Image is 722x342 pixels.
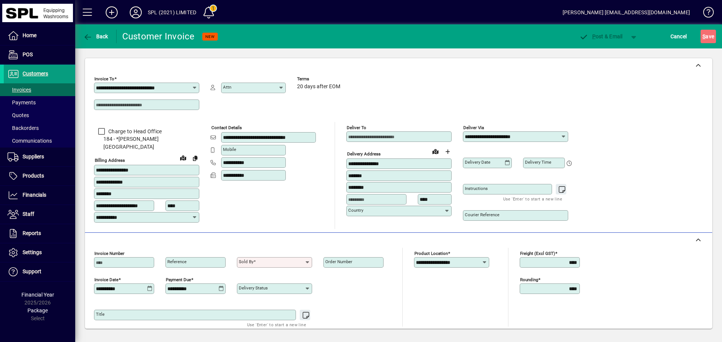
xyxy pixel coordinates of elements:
a: Invoices [4,83,75,96]
span: Quotes [8,112,29,118]
a: Products [4,167,75,185]
label: Charge to Head Office [107,128,162,135]
mat-label: Delivery date [465,160,490,165]
span: ave [702,30,714,42]
mat-label: Payment due [166,277,191,282]
a: Payments [4,96,75,109]
span: Package [27,307,48,313]
a: Communications [4,134,75,147]
span: Staff [23,211,34,217]
span: Payments [8,99,36,105]
a: Quotes [4,109,75,122]
span: NEW [205,34,215,39]
span: Backorders [8,125,39,131]
mat-label: Invoice number [94,250,124,256]
mat-label: Order number [325,259,352,264]
button: Choose address [441,146,454,158]
span: Settings [23,249,42,255]
mat-label: Product location [414,250,448,256]
a: Settings [4,243,75,262]
button: Add [100,6,124,19]
span: Cancel [670,30,687,42]
span: 184 - *[PERSON_NAME] [GEOGRAPHIC_DATA] [94,135,199,151]
span: Communications [8,138,52,144]
mat-label: Delivery time [525,160,551,165]
mat-label: Invoice date [94,277,118,282]
button: Post & Email [575,30,626,43]
mat-label: Freight (excl GST) [520,250,555,256]
button: Copy to Delivery address [189,152,201,164]
mat-label: Title [96,312,105,317]
span: ost & Email [579,33,623,39]
a: Backorders [4,122,75,134]
div: SPL (2021) LIMITED [148,6,196,18]
a: Knowledge Base [698,2,713,26]
app-page-header-button: Back [75,30,117,43]
a: Support [4,262,75,281]
span: Suppliers [23,154,44,160]
mat-label: Mobile [223,147,236,152]
button: Cancel [669,30,689,43]
span: S [702,33,705,39]
mat-label: Rounding [520,277,538,282]
a: View on map [429,145,441,157]
mat-label: Attn [223,84,231,90]
mat-label: Courier Reference [465,212,499,217]
a: Financials [4,186,75,205]
span: POS [23,51,33,57]
span: Home [23,32,36,38]
mat-label: Instructions [465,186,488,191]
span: Support [23,268,41,274]
a: Staff [4,205,75,224]
mat-hint: Use 'Enter' to start a new line [503,194,562,203]
button: Save [701,30,716,43]
mat-hint: Use 'Enter' to start a new line [247,320,306,329]
span: Invoices [8,87,31,93]
mat-label: Reference [167,259,187,264]
span: P [592,33,596,39]
a: POS [4,45,75,64]
span: Financials [23,192,46,198]
mat-label: Invoice To [94,76,114,81]
span: Terms [297,77,342,81]
div: Customer Invoice [122,30,195,42]
mat-label: Deliver via [463,125,484,130]
div: [PERSON_NAME] [EMAIL_ADDRESS][DOMAIN_NAME] [563,6,690,18]
span: Customers [23,71,48,77]
a: Suppliers [4,148,75,166]
span: Back [83,33,108,39]
mat-label: Delivery status [239,285,268,291]
span: Financial Year [21,292,54,298]
mat-label: Country [348,208,363,213]
button: Back [81,30,110,43]
a: View on map [177,152,189,164]
span: Products [23,173,44,179]
a: Reports [4,224,75,243]
mat-label: Deliver To [347,125,366,130]
button: Profile [124,6,148,19]
span: 20 days after EOM [297,84,340,90]
span: Reports [23,230,41,236]
mat-label: Sold by [239,259,253,264]
a: Home [4,26,75,45]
